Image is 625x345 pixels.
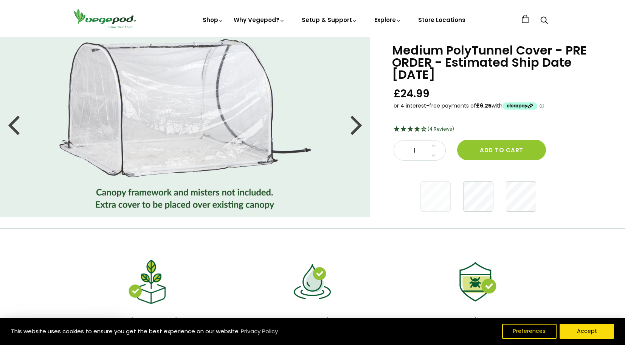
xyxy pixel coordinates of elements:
p: Protective Cover [401,314,554,328]
img: Vegepod [71,8,139,29]
span: £24.99 [394,87,430,101]
a: Decrease quantity by 1 [429,151,438,161]
span: This website uses cookies to ensure you get the best experience on our website. [11,327,240,335]
img: Medium PolyTunnel Cover - PRE ORDER - Estimated Ship Date OCTOBER 1ST [59,39,311,209]
span: (4 Reviews) [428,126,454,132]
div: 4.25 Stars - 4 Reviews [394,125,606,134]
button: Add to cart [457,140,546,160]
a: Setup & Support [302,16,358,24]
a: Shop [203,16,224,24]
p: Self Watering [236,314,389,328]
a: Explore [374,16,402,24]
button: Preferences [502,324,557,339]
a: Why Vegepod? [234,16,285,24]
p: Container Gardening [71,314,224,328]
h1: Medium PolyTunnel Cover - PRE ORDER - Estimated Ship Date [DATE] [392,44,606,81]
a: Privacy Policy (opens in a new tab) [240,325,279,338]
a: Increase quantity by 1 [429,141,438,151]
span: 1 [402,146,427,156]
a: Search [540,17,548,25]
a: Store Locations [418,16,465,24]
button: Accept [560,324,614,339]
